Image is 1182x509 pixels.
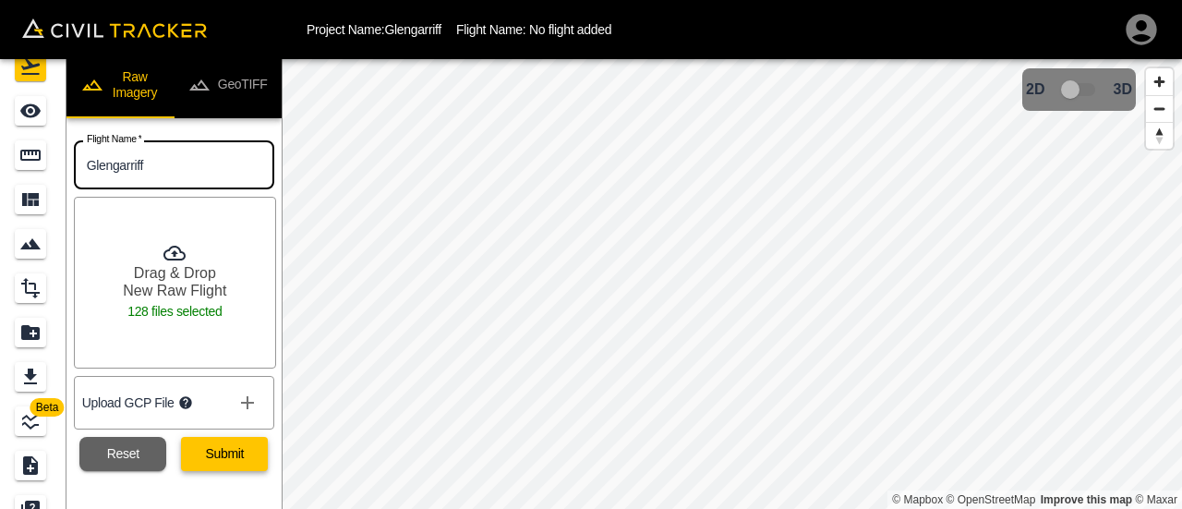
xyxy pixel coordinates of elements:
[1041,493,1132,506] a: Map feedback
[307,22,441,37] p: Project Name: Glengarriff
[947,493,1036,506] a: OpenStreetMap
[1026,81,1044,98] span: 2D
[22,18,207,38] img: Civil Tracker
[892,493,943,506] a: Mapbox
[282,59,1182,509] canvas: Map
[456,22,611,37] p: Flight Name: No flight added
[66,52,175,118] button: Raw Imagery
[1146,68,1173,95] button: Zoom in
[1146,122,1173,149] button: Reset bearing to north
[1053,72,1106,107] span: 3D model not uploaded yet
[1114,81,1132,98] span: 3D
[66,52,282,118] div: disabled tabs example
[15,52,52,81] div: Flights
[174,52,282,118] button: GeoTIFF
[1146,95,1173,122] button: Zoom out
[1135,493,1177,506] a: Maxar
